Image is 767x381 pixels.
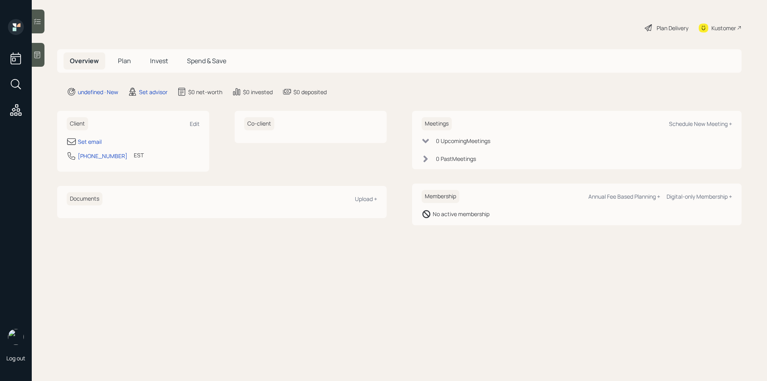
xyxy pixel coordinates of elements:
[8,329,24,345] img: retirable_logo.png
[78,152,127,160] div: [PHONE_NUMBER]
[422,117,452,130] h6: Meetings
[187,56,226,65] span: Spend & Save
[657,24,688,32] div: Plan Delivery
[293,88,327,96] div: $0 deposited
[188,88,222,96] div: $0 net-worth
[422,190,459,203] h6: Membership
[436,137,490,145] div: 0 Upcoming Meeting s
[355,195,377,203] div: Upload +
[667,193,732,200] div: Digital-only Membership +
[433,210,489,218] div: No active membership
[588,193,660,200] div: Annual Fee Based Planning +
[67,192,102,205] h6: Documents
[711,24,736,32] div: Kustomer
[244,117,274,130] h6: Co-client
[6,354,25,362] div: Log out
[436,155,476,163] div: 0 Past Meeting s
[78,137,102,146] div: Set email
[118,56,131,65] span: Plan
[134,151,144,159] div: EST
[150,56,168,65] span: Invest
[67,117,88,130] h6: Client
[78,88,118,96] div: undefined · New
[190,120,200,128] div: Edit
[70,56,99,65] span: Overview
[669,120,732,128] div: Schedule New Meeting +
[243,88,273,96] div: $0 invested
[139,88,168,96] div: Set advisor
